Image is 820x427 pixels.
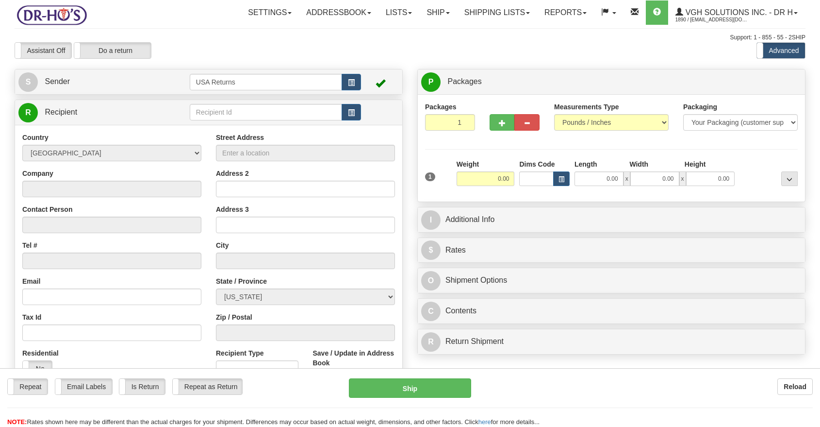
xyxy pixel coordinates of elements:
[22,133,49,142] label: Country
[574,159,597,169] label: Length
[23,361,52,376] label: No
[421,240,441,260] span: $
[519,159,555,169] label: Dims Code
[45,77,70,85] span: Sender
[55,379,112,394] label: Email Labels
[173,379,242,394] label: Repeat as Return
[421,210,802,230] a: IAdditional Info
[18,72,190,92] a: S Sender
[784,383,806,391] b: Reload
[777,378,813,395] button: Reload
[421,332,802,352] a: RReturn Shipment
[798,164,819,263] iframe: chat widget
[119,379,164,394] label: Is Return
[478,418,491,426] a: here
[683,8,793,17] span: VGH Solutions Inc. - Dr H
[425,172,435,181] span: 1
[216,276,267,286] label: State / Province
[421,72,441,92] span: P
[421,302,441,321] span: C
[216,312,252,322] label: Zip / Postal
[15,2,89,27] img: logo1890.jpg
[629,159,648,169] label: Width
[757,43,805,58] label: Advanced
[8,379,48,394] label: Repeat
[421,271,802,290] a: OShipment Options
[421,271,441,290] span: O
[685,159,706,169] label: Height
[349,378,471,398] button: Ship
[378,0,419,25] a: Lists
[22,312,41,322] label: Tax Id
[554,102,619,112] label: Measurements Type
[74,43,151,58] label: Do a return
[216,348,264,358] label: Recipient Type
[18,103,38,122] span: R
[15,34,805,42] div: Support: 1 - 855 - 55 - 2SHIP
[18,72,38,92] span: S
[7,418,27,426] span: NOTE:
[15,43,71,58] label: Assistant Off
[216,169,249,178] label: Address 2
[781,171,798,186] div: ...
[421,240,802,260] a: $Rates
[668,0,805,25] a: VGH Solutions Inc. - Dr H 1890 / [EMAIL_ADDRESS][DOMAIN_NAME]
[216,205,249,214] label: Address 3
[623,171,630,186] span: x
[216,145,395,161] input: Enter a location
[22,205,72,214] label: Contact Person
[683,102,717,112] label: Packaging
[421,210,441,230] span: I
[22,169,53,178] label: Company
[45,108,77,116] span: Recipient
[313,348,395,368] label: Save / Update in Address Book
[675,15,748,25] span: 1890 / [EMAIL_ADDRESS][DOMAIN_NAME]
[421,301,802,321] a: CContents
[457,0,537,25] a: Shipping lists
[22,276,40,286] label: Email
[537,0,594,25] a: Reports
[421,72,802,92] a: P Packages
[216,133,264,142] label: Street Address
[447,77,481,85] span: Packages
[457,159,479,169] label: Weight
[216,240,229,250] label: City
[421,332,441,352] span: R
[425,102,457,112] label: Packages
[241,0,299,25] a: Settings
[679,171,686,186] span: x
[18,102,171,122] a: R Recipient
[190,104,342,120] input: Recipient Id
[22,348,59,358] label: Residential
[299,0,378,25] a: Addressbook
[22,240,37,250] label: Tel #
[190,74,342,90] input: Sender Id
[419,0,457,25] a: Ship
